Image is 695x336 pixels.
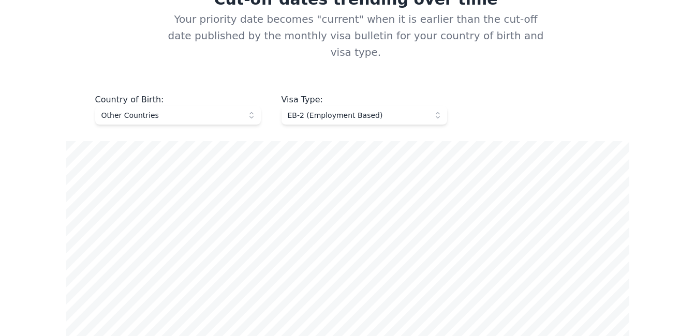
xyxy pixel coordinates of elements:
[288,110,426,120] span: EB-2 (Employment Based)
[282,94,447,106] div: Visa Type :
[95,106,261,125] button: Other Countries
[101,110,240,120] span: Other Countries
[95,94,261,106] div: Country of Birth :
[149,11,546,94] p: Your priority date becomes "current" when it is earlier than the cut-off date published by the mo...
[282,106,447,125] button: EB-2 (Employment Based)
